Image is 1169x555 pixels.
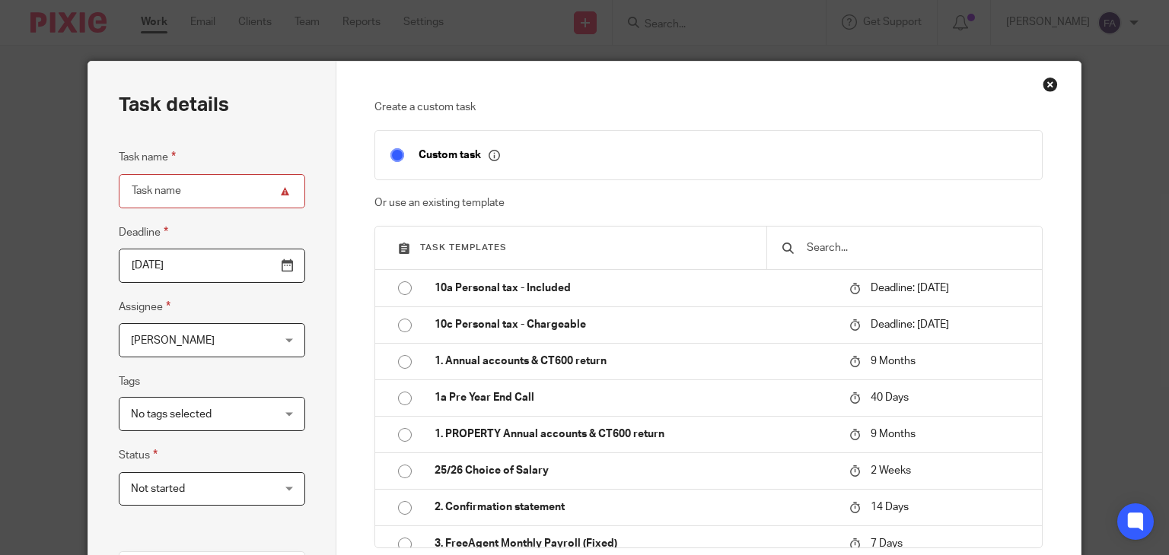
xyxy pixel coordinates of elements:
span: 2 Weeks [871,465,911,476]
p: 2. Confirmation statement [435,499,834,515]
p: 1a Pre Year End Call [435,390,834,405]
div: Close this dialog window [1043,77,1058,92]
p: 1. PROPERTY Annual accounts & CT600 return [435,427,834,442]
p: Custom task [419,148,500,162]
label: Task name [119,148,176,166]
span: [PERSON_NAME] [131,335,215,346]
p: Create a custom task [374,100,1043,115]
span: Deadline: [DATE] [871,319,949,330]
input: Pick a date [119,249,305,283]
span: Task templates [420,243,507,252]
input: Task name [119,174,305,208]
label: Tags [119,374,140,389]
span: 14 Days [871,502,909,512]
p: Or use an existing template [374,195,1043,211]
p: 10c Personal tax - Chargeable [435,317,834,332]
span: 9 Months [871,429,916,439]
span: 40 Days [871,392,909,403]
p: 1. Annual accounts & CT600 return [435,354,834,369]
span: Not started [131,484,185,494]
p: 3. FreeAgent Monthly Payroll (Fixed) [435,536,834,551]
p: 10a Personal tax - Included [435,281,834,296]
label: Status [119,446,158,464]
h2: Task details [119,92,229,118]
label: Deadline [119,224,168,241]
span: 7 Days [871,538,903,549]
span: No tags selected [131,409,212,420]
span: 9 Months [871,356,916,366]
label: Assignee [119,298,170,316]
p: 25/26 Choice of Salary [435,463,834,478]
input: Search... [805,239,1027,256]
span: Deadline: [DATE] [871,283,949,293]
